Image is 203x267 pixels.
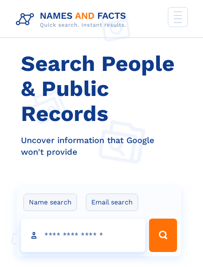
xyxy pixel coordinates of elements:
[149,219,177,252] button: Search Button
[23,194,77,211] label: Name search
[17,134,186,158] div: Uncover information that Google won't provide
[13,8,133,31] img: Logo Names and Facts
[86,194,138,211] label: Email search
[17,51,186,126] h1: Search People & Public Records
[21,219,145,252] input: search input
